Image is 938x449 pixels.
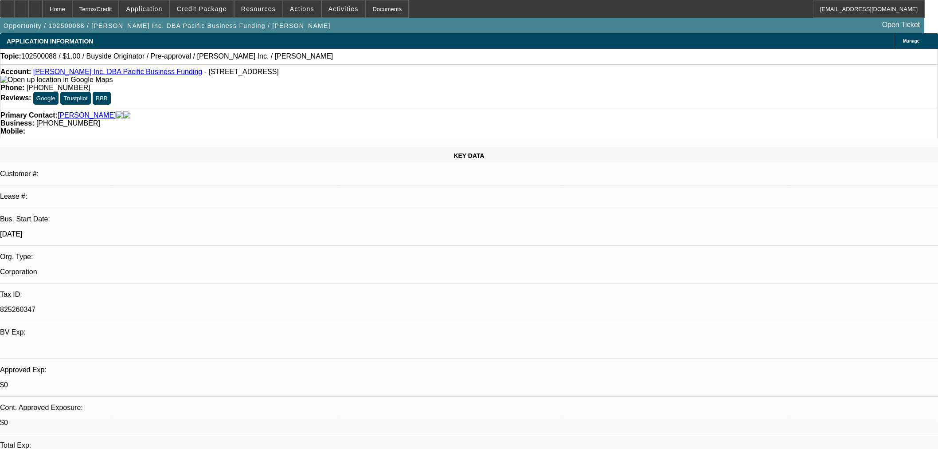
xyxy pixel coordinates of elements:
[170,0,234,17] button: Credit Package
[0,68,31,75] strong: Account:
[4,22,331,29] span: Opportunity / 102500088 / [PERSON_NAME] Inc. DBA Pacific Business Funding / [PERSON_NAME]
[21,52,333,60] span: 102500088 / $1.00 / Buyside Originator / Pre-approval / [PERSON_NAME] Inc. / [PERSON_NAME]
[903,39,919,43] span: Manage
[58,111,116,119] a: [PERSON_NAME]
[234,0,282,17] button: Resources
[60,92,90,105] button: Trustpilot
[0,76,113,84] img: Open up location in Google Maps
[33,68,202,75] a: [PERSON_NAME] Inc. DBA Pacific Business Funding
[0,76,113,83] a: View Google Maps
[126,5,162,12] span: Application
[7,38,93,45] span: APPLICATION INFORMATION
[204,68,279,75] span: - [STREET_ADDRESS]
[322,0,365,17] button: Activities
[0,119,34,127] strong: Business:
[177,5,227,12] span: Credit Package
[0,111,58,119] strong: Primary Contact:
[0,84,24,91] strong: Phone:
[0,94,31,102] strong: Reviews:
[328,5,359,12] span: Activities
[36,119,100,127] span: [PHONE_NUMBER]
[283,0,321,17] button: Actions
[290,5,314,12] span: Actions
[27,84,90,91] span: [PHONE_NUMBER]
[33,92,59,105] button: Google
[116,111,123,119] img: facebook-icon.png
[0,127,25,135] strong: Mobile:
[0,52,21,60] strong: Topic:
[123,111,130,119] img: linkedin-icon.png
[241,5,276,12] span: Resources
[93,92,111,105] button: BBB
[119,0,169,17] button: Application
[879,17,923,32] a: Open Ticket
[453,152,484,159] span: KEY DATA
